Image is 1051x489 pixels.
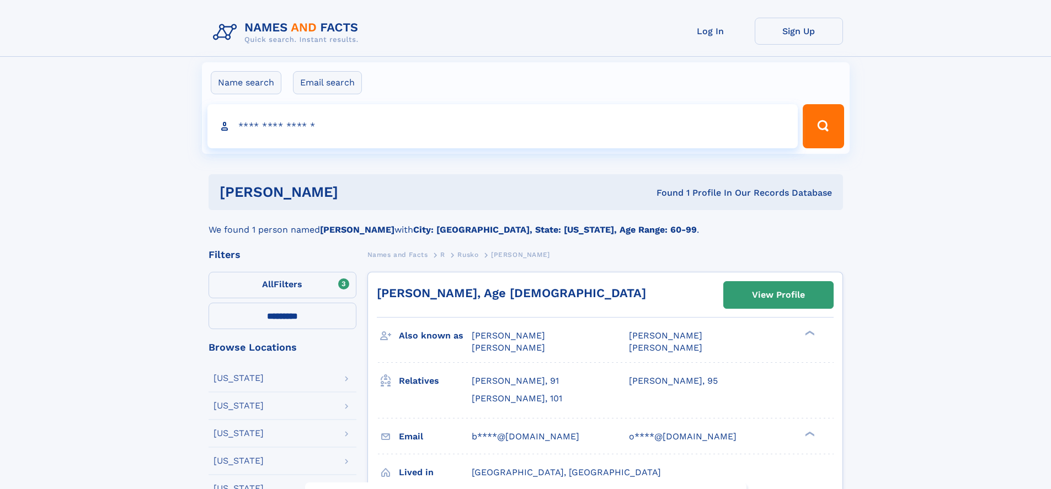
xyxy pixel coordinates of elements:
[629,330,702,341] span: [PERSON_NAME]
[629,375,718,387] a: [PERSON_NAME], 95
[262,279,274,289] span: All
[802,330,815,337] div: ❯
[399,372,472,390] h3: Relatives
[293,71,362,94] label: Email search
[214,456,264,465] div: [US_STATE]
[207,104,798,148] input: search input
[399,326,472,345] h3: Also known as
[367,248,428,261] a: Names and Facts
[802,430,815,437] div: ❯
[320,224,394,235] b: [PERSON_NAME]
[629,342,702,353] span: [PERSON_NAME]
[457,251,478,259] span: Rusko
[472,393,562,405] a: [PERSON_NAME], 101
[377,286,646,300] a: [PERSON_NAME], Age [DEMOGRAPHIC_DATA]
[472,467,661,477] span: [GEOGRAPHIC_DATA], [GEOGRAPHIC_DATA]
[214,429,264,438] div: [US_STATE]
[209,342,356,352] div: Browse Locations
[803,104,844,148] button: Search Button
[399,463,472,482] h3: Lived in
[472,330,545,341] span: [PERSON_NAME]
[472,342,545,353] span: [PERSON_NAME]
[752,282,805,308] div: View Profile
[666,18,755,45] a: Log In
[457,248,478,261] a: Rusko
[214,401,264,410] div: [US_STATE]
[209,210,843,237] div: We found 1 person named with .
[755,18,843,45] a: Sign Up
[399,427,472,446] h3: Email
[413,224,697,235] b: City: [GEOGRAPHIC_DATA], State: [US_STATE], Age Range: 60-99
[724,282,833,308] a: View Profile
[209,272,356,298] label: Filters
[497,187,832,199] div: Found 1 Profile In Our Records Database
[491,251,550,259] span: [PERSON_NAME]
[214,374,264,383] div: [US_STATE]
[220,185,498,199] h1: [PERSON_NAME]
[472,375,559,387] a: [PERSON_NAME], 91
[211,71,281,94] label: Name search
[440,248,445,261] a: R
[440,251,445,259] span: R
[209,18,367,47] img: Logo Names and Facts
[209,250,356,260] div: Filters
